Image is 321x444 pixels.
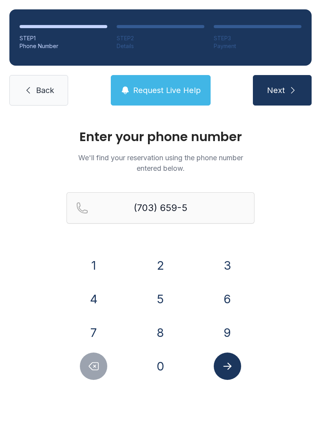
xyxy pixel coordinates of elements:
button: 1 [80,252,107,279]
p: We'll find your reservation using the phone number entered below. [67,152,254,174]
h1: Enter your phone number [67,131,254,143]
div: STEP 2 [117,34,204,42]
div: Payment [214,42,301,50]
div: Phone Number [20,42,107,50]
button: 3 [214,252,241,279]
button: 7 [80,319,107,346]
input: Reservation phone number [67,192,254,224]
button: Delete number [80,353,107,380]
button: 0 [147,353,174,380]
button: 9 [214,319,241,346]
button: 6 [214,285,241,313]
div: STEP 1 [20,34,107,42]
button: 5 [147,285,174,313]
button: Submit lookup form [214,353,241,380]
div: STEP 3 [214,34,301,42]
button: 2 [147,252,174,279]
button: 4 [80,285,107,313]
button: 8 [147,319,174,346]
span: Back [36,85,54,96]
div: Details [117,42,204,50]
span: Request Live Help [133,85,201,96]
span: Next [267,85,285,96]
